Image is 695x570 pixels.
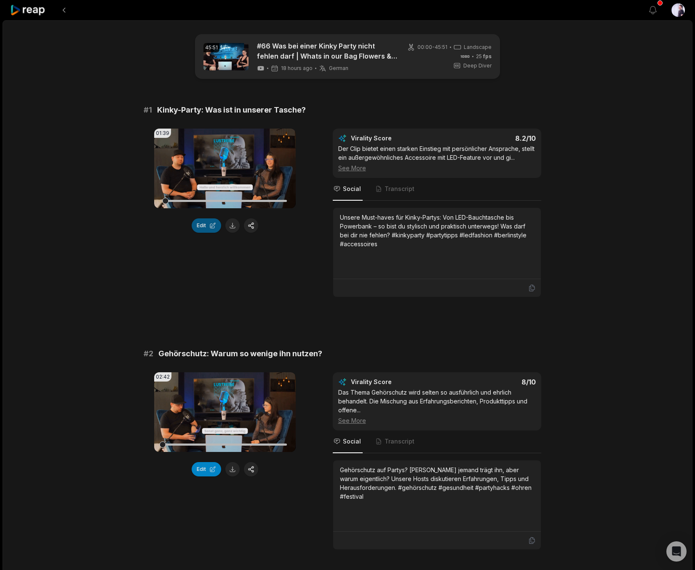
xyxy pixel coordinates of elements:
div: Virality Score [351,378,441,386]
button: Edit [192,462,221,476]
div: Gehörschutz auf Partys? [PERSON_NAME] jemand trägt ihn, aber warum eigentlich? Unsere Hosts disku... [340,465,534,501]
button: Edit [192,218,221,233]
span: Deep Diver [463,62,492,70]
div: Unsere Must-haves für Kinky-Partys: Von LED-Bauchtasche bis Powerbank – so bist du stylisch und p... [340,213,534,248]
span: 18 hours ago [281,65,313,72]
span: Gehörschutz: Warum so wenige ihn nutzen? [158,348,322,360]
video: Your browser does not support mp4 format. [154,129,296,208]
video: Your browser does not support mp4 format. [154,372,296,452]
nav: Tabs [333,430,541,453]
div: Open Intercom Messenger [666,541,687,562]
span: 00:00 - 45:51 [417,43,447,51]
span: German [329,65,348,72]
span: Transcript [385,185,414,193]
span: 25 [476,53,492,60]
nav: Tabs [333,178,541,201]
div: Der Clip bietet einen starken Einstieg mit persönlicher Ansprache, stellt ein außergewöhnliches A... [338,144,536,172]
span: Social [343,185,361,193]
a: #66 Was bei einer Kinky Party nicht fehlen darf | Whats in our Bag Flowers & Bees Edition [257,41,397,61]
span: Kinky-Party: Was ist in unserer Tasche? [157,104,306,116]
div: Virality Score [351,134,441,142]
span: Landscape [464,43,492,51]
div: Das Thema Gehörschutz wird selten so ausführlich und ehrlich behandelt. Die Mischung aus Erfahrun... [338,388,536,425]
div: 8.2 /10 [445,134,536,142]
span: Social [343,437,361,446]
div: See More [338,416,536,425]
span: fps [483,53,492,59]
span: Transcript [385,437,414,446]
div: See More [338,164,536,172]
span: # 1 [144,104,152,116]
span: # 2 [144,348,153,360]
div: 8 /10 [445,378,536,386]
